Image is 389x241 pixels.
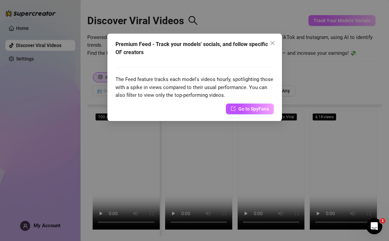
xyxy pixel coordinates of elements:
span: The Feed feature tracks each model's videos hourly, spotlighting those with a spike in views comp... [115,76,273,98]
iframe: Intercom live chat [366,218,382,234]
span: Close [267,40,278,46]
div: Premium Feed - Track your models' socials, and follow specific OF creators [115,40,274,56]
button: Close [267,38,278,48]
span: Go to SpyFans [238,105,269,113]
span: close [270,40,275,46]
a: Go to SpyFans [226,104,274,114]
span: export [231,106,236,111]
span: 1 [380,218,385,224]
